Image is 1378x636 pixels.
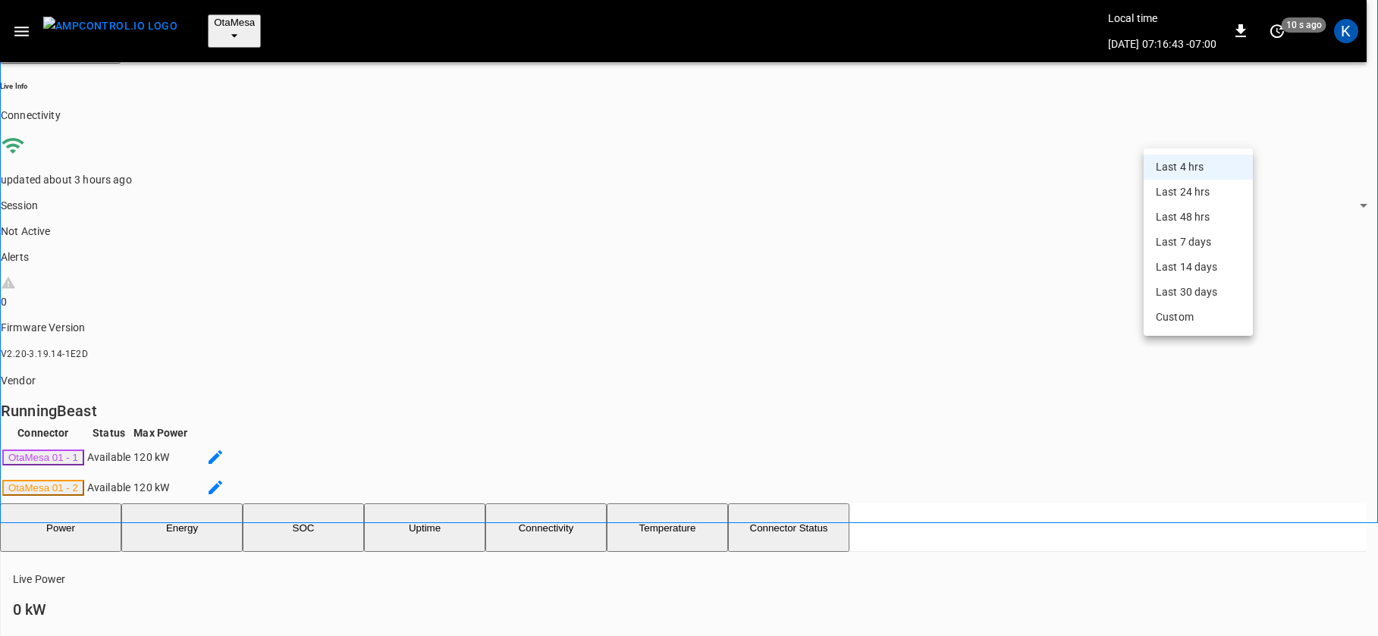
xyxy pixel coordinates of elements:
[1,174,132,186] span: updated about 3 hours ago
[1,108,1367,123] p: Connectivity
[37,12,184,50] button: menu
[2,425,85,441] th: Connector
[1,349,88,359] span: V2.20-3.19.14-1E2D
[1144,205,1253,230] li: Last 48 hrs
[43,17,177,36] img: ampcontrol.io logo
[86,425,131,441] th: Status
[364,503,485,552] button: Uptime
[121,503,243,552] button: Energy
[1,249,1367,265] p: Alerts
[1,294,1367,309] div: 0
[2,480,84,496] button: OtaMesa 01 - 2
[1144,280,1253,305] li: Last 30 days
[86,443,131,472] td: Available
[1,373,1367,388] p: Vendor
[13,597,1318,622] h6: 0 kW
[133,425,188,441] th: Max Power
[1144,305,1253,330] li: Custom
[86,473,131,502] td: Available
[1144,180,1253,205] li: Last 24 hrs
[1,320,1367,335] p: Firmware Version
[1,198,1367,213] p: Session
[607,503,728,552] button: Temperature
[1,399,1367,423] h6: RunningBeast
[728,503,849,552] button: Connector Status
[133,473,188,502] td: 120 kW
[1334,19,1358,43] div: profile-icon
[243,503,364,552] button: SOC
[1144,255,1253,280] li: Last 14 days
[1,224,1367,239] p: Not Active
[133,443,188,472] td: 120 kW
[1108,11,1216,26] p: Local time
[1265,19,1289,43] button: set refresh interval
[13,572,1318,587] p: Live Power
[1144,230,1253,255] li: Last 7 days
[2,450,84,465] button: OtaMesa 01 - 1
[214,17,255,28] span: OtaMesa
[1108,36,1216,52] p: [DATE] 07:16:43 -07:00
[485,503,607,552] button: Connectivity
[1282,17,1326,33] span: 10 s ago
[1144,155,1253,180] li: Last 4 hrs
